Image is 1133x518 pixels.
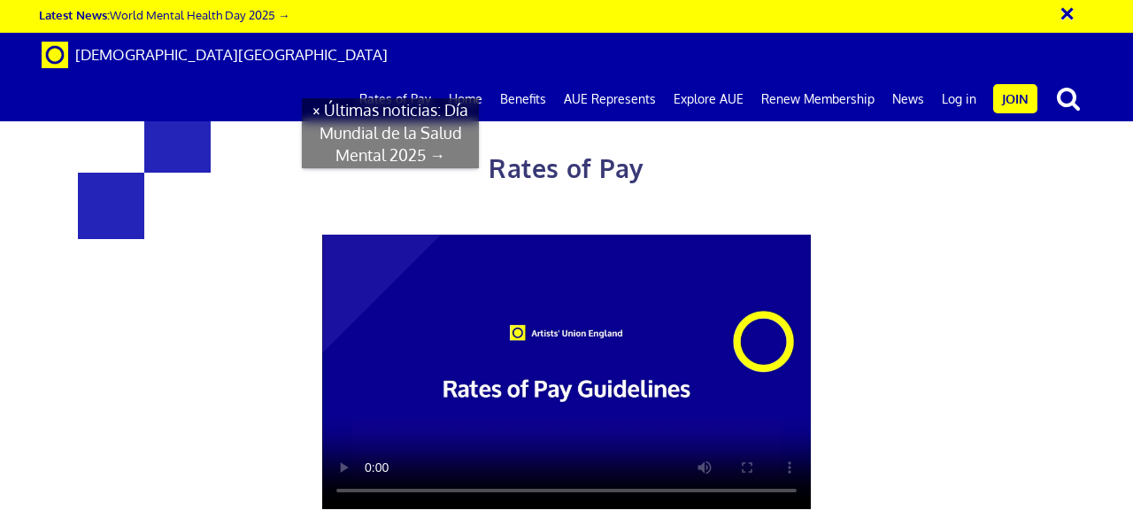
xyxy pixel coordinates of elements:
a: Latest News:World Mental Health Day 2025 → [39,7,289,22]
strong: Latest News: [39,7,110,22]
button: search [1041,80,1096,117]
a: Renew Membership [752,77,883,121]
a: Home [440,77,491,121]
a: News [883,77,933,121]
span: [DEMOGRAPHIC_DATA][GEOGRAPHIC_DATA] [75,45,388,64]
a: AUE Represents [555,77,665,121]
a: Explore AUE [665,77,752,121]
a: Join [993,84,1037,113]
span: Rates of Pay [489,152,644,184]
a: Brand [DEMOGRAPHIC_DATA][GEOGRAPHIC_DATA] [28,33,401,77]
a: Log in [933,77,985,121]
a: Rates of Pay [351,77,440,121]
a: Benefits [491,77,555,121]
